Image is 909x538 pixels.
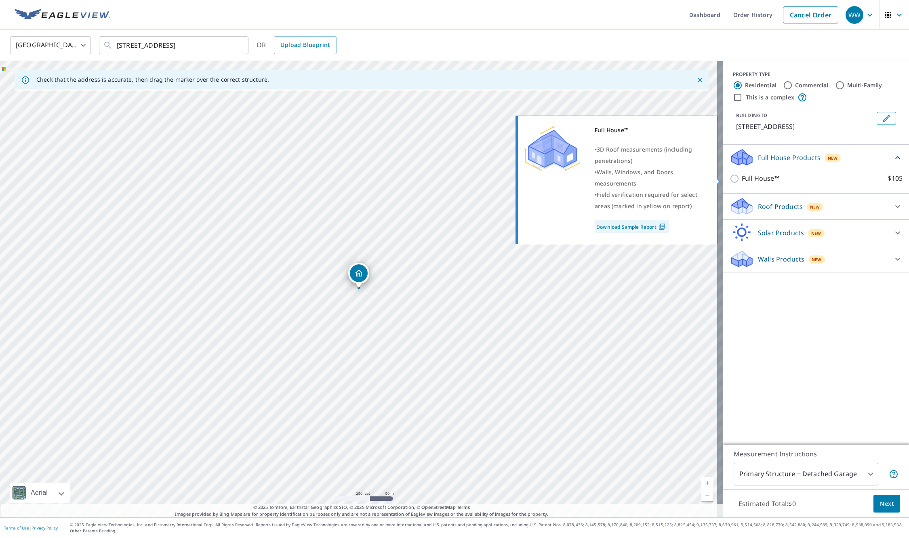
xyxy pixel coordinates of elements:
[736,112,767,119] p: BUILDING ID
[730,197,903,216] div: Roof ProductsNew
[701,477,713,489] a: Current Level 17, Zoom In
[730,249,903,269] div: Walls ProductsNew
[877,112,896,125] button: Edit building 1
[732,495,802,513] p: Estimated Total: $0
[847,81,882,89] label: Multi-Family
[117,34,232,57] input: Search by address or latitude-longitude
[873,495,900,513] button: Next
[733,71,899,78] div: PROPERTY TYPE
[595,167,707,189] div: •
[348,263,369,288] div: Dropped pin, building 1, Residential property, 189 7th St Acton, ME 04001
[4,525,29,531] a: Terms of Use
[758,254,804,264] p: Walls Products
[10,34,91,57] div: [GEOGRAPHIC_DATA]
[746,93,794,101] label: This is a complex
[846,6,863,24] div: WW
[421,504,455,510] a: OpenStreetMap
[880,499,894,509] span: Next
[812,256,822,263] span: New
[701,489,713,501] a: Current Level 17, Zoom Out
[595,124,707,136] div: Full House™
[888,173,903,184] p: $105
[742,173,779,184] p: Full House™
[595,191,697,210] span: Field verification required for select areas (marked in yellow on report)
[758,228,804,238] p: Solar Products
[10,483,70,503] div: Aerial
[736,122,873,131] p: [STREET_ADDRESS]
[811,230,821,236] span: New
[734,449,898,459] p: Measurement Instructions
[280,40,330,50] span: Upload Blueprint
[595,189,707,212] div: •
[734,463,878,485] div: Primary Structure + Detached Garage
[795,81,829,89] label: Commercial
[758,153,821,162] p: Full House Products
[595,168,673,187] span: Walls, Windows, and Doors measurements
[695,75,705,85] button: Close
[274,36,336,54] a: Upload Blueprint
[595,146,692,165] span: 3D Roof measurements (including penetrations)
[730,148,903,167] div: Full House ProductsNew
[15,9,110,21] img: EV Logo
[745,81,776,89] label: Residential
[889,469,898,479] span: Your report will include the primary structure and a detached garage if one exists.
[36,76,269,83] p: Check that the address is accurate, then drag the marker over the correct structure.
[828,155,838,161] span: New
[70,522,905,534] p: © 2025 Eagle View Technologies, Inc. and Pictometry International Corp. All Rights Reserved. Repo...
[783,6,838,23] a: Cancel Order
[257,36,337,54] div: OR
[810,204,820,210] span: New
[730,223,903,243] div: Solar ProductsNew
[656,223,667,230] img: Pdf Icon
[524,124,581,173] img: Premium
[457,504,470,510] a: Terms
[758,202,803,211] p: Roof Products
[4,525,58,530] p: |
[32,525,58,531] a: Privacy Policy
[28,483,50,503] div: Aerial
[253,504,470,511] span: © 2025 TomTom, Earthstar Geographics SIO, © 2025 Microsoft Corporation, ©
[595,144,707,167] div: •
[595,220,669,233] a: Download Sample Report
